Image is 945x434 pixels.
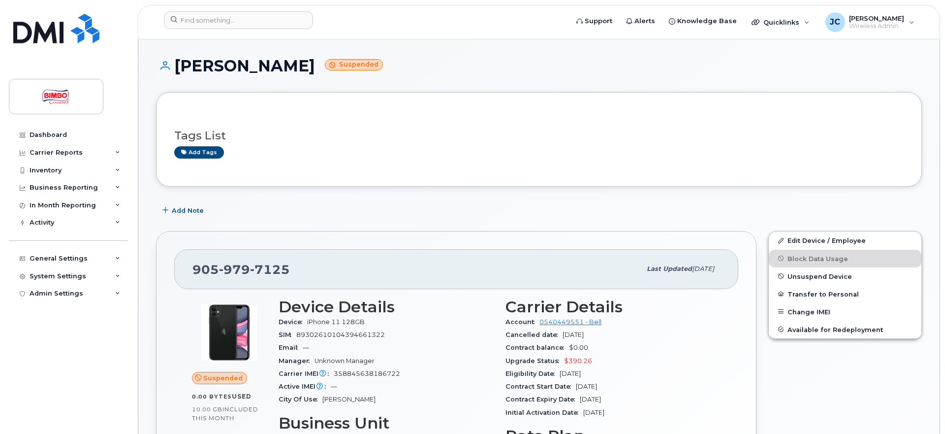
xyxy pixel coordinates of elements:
span: Suspended [203,373,243,383]
span: [PERSON_NAME] [322,396,376,403]
span: 7125 [250,262,290,277]
span: Carrier IMEI [279,370,334,377]
span: Active IMEI [279,383,331,390]
span: $390.26 [564,357,592,365]
span: Contract Expiry Date [505,396,580,403]
span: Manager [279,357,315,365]
span: City Of Use [279,396,322,403]
span: [DATE] [576,383,597,390]
span: Upgrade Status [505,357,564,365]
button: Change IMEI [769,303,921,321]
span: used [232,393,252,400]
h3: Device Details [279,298,494,316]
span: — [331,383,337,390]
img: iPhone_11.jpg [200,303,259,362]
span: $0.00 [569,344,588,351]
span: 358845638186722 [334,370,400,377]
span: Initial Activation Date [505,409,583,416]
span: Device [279,318,307,326]
span: [DATE] [580,396,601,403]
span: Unknown Manager [315,357,375,365]
span: [DATE] [583,409,604,416]
span: 905 [192,262,290,277]
span: Available for Redeployment [787,326,883,333]
span: Eligibility Date [505,370,560,377]
span: 89302610104394661322 [296,331,385,338]
span: Account [505,318,539,326]
span: included this month [192,405,258,422]
span: — [303,344,309,351]
span: Contract balance [505,344,569,351]
span: Contract Start Date [505,383,576,390]
span: iPhone 11 128GB [307,318,365,326]
h3: Business Unit [279,414,494,432]
span: Last updated [647,265,692,272]
h3: Carrier Details [505,298,721,316]
span: Email [279,344,303,351]
span: 10.00 GB [192,406,222,413]
span: SIM [279,331,296,338]
h1: [PERSON_NAME] [156,57,922,74]
button: Add Note [156,201,212,219]
span: Cancelled date [505,331,563,338]
span: [DATE] [563,331,584,338]
h3: Tags List [174,130,904,142]
small: Suspended [325,59,383,70]
a: Edit Device / Employee [769,232,921,249]
button: Transfer to Personal [769,285,921,303]
span: 0.00 Bytes [192,393,232,400]
span: 979 [219,262,250,277]
span: Unsuspend Device [787,272,852,280]
a: 0540449551 - Bell [539,318,601,326]
a: Add tags [174,146,224,159]
span: Add Note [172,206,204,215]
button: Block Data Usage [769,250,921,267]
button: Available for Redeployment [769,321,921,338]
button: Unsuspend Device [769,267,921,285]
span: [DATE] [560,370,581,377]
span: [DATE] [692,265,714,272]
